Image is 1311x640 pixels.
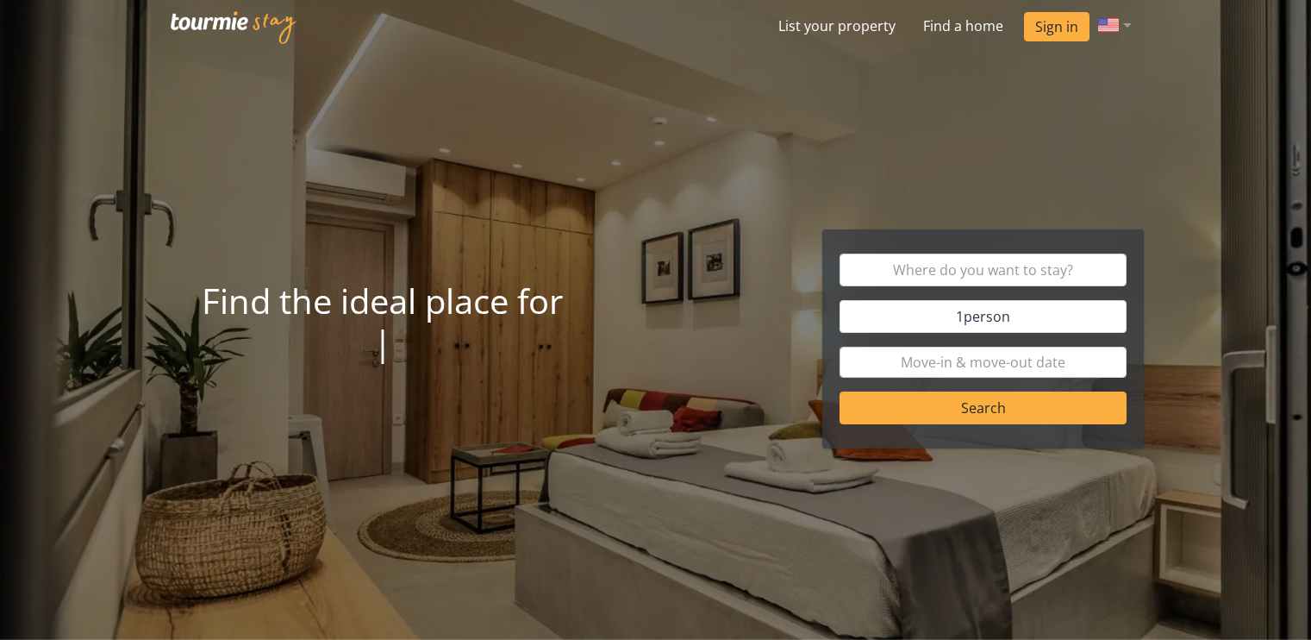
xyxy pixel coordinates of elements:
a: Find a home [909,9,1017,43]
h1: Find the ideal place for [115,280,649,363]
img: Tourmie Stay logo white [171,11,297,44]
a: Sign in [1024,12,1089,41]
span: 1 [956,307,1010,326]
input: Move-in & move-out date [840,347,1127,378]
span: person [964,307,1010,326]
button: 1person [840,300,1127,333]
button: Search [840,392,1127,424]
a: List your property [765,9,909,43]
input: Where do you want to stay? [840,254,1127,286]
span: | [373,318,392,366]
